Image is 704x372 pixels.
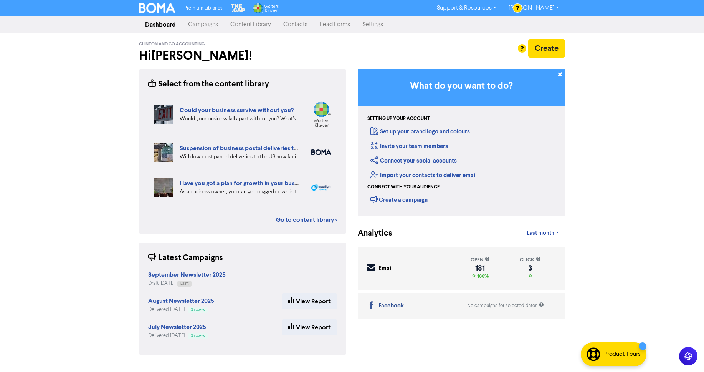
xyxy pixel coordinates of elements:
[520,256,541,264] div: click
[369,81,554,92] h3: What do you want to do?
[528,39,565,58] button: Create
[521,226,565,241] a: Last month
[370,157,457,164] a: Connect your social accounts
[180,115,300,123] div: Would your business fall apart without you? What’s your Plan B in case of accident, illness, or j...
[230,3,246,13] img: The Gap
[431,2,502,14] a: Support & Resources
[148,306,214,313] div: Delivered [DATE]
[367,115,430,122] div: Setting up your account
[476,273,489,279] span: 166%
[148,332,208,339] div: Delivered [DATE]
[282,293,337,309] a: View Report
[277,17,314,32] a: Contacts
[356,17,389,32] a: Settings
[148,324,206,330] a: July Newsletter 2025
[471,256,490,264] div: open
[148,298,214,304] a: August Newsletter 2025
[139,17,182,32] a: Dashboard
[370,194,428,205] div: Create a campaign
[520,265,541,271] div: 3
[139,42,205,47] span: Clinton and Co Accounting
[467,302,544,309] div: No campaigns for selected dates
[148,280,226,287] div: Draft [DATE]
[180,282,188,286] span: Draft
[184,6,223,11] span: Premium Libraries:
[311,149,331,155] img: boma
[378,302,404,311] div: Facebook
[311,184,331,191] img: spotlight
[224,17,277,32] a: Content Library
[314,17,356,32] a: Lead Forms
[252,3,278,13] img: Wolters Kluwer
[180,179,311,187] a: Have you got a plan for growth in your business?
[358,228,383,239] div: Analytics
[180,106,294,114] a: Could your business survive without you?
[148,271,226,279] strong: September Newsletter 2025
[358,69,565,216] div: Getting Started in BOMA
[502,2,565,14] a: [PERSON_NAME]
[148,78,269,90] div: Select from the content library
[148,252,223,264] div: Latest Campaigns
[367,184,440,191] div: Connect with your audience
[180,153,300,161] div: With low-cost parcel deliveries to the US now facing tariffs, many international postal services ...
[139,3,175,13] img: BOMA Logo
[471,265,490,271] div: 181
[378,264,393,273] div: Email
[191,334,205,338] span: Success
[139,48,346,63] h2: Hi [PERSON_NAME] !
[276,215,337,224] a: Go to content library >
[370,172,477,179] a: Import your contacts to deliver email
[370,128,470,135] a: Set up your brand logo and colours
[191,308,205,312] span: Success
[148,323,206,331] strong: July Newsletter 2025
[370,143,448,150] a: Invite your team members
[666,335,704,372] iframe: Chat Widget
[282,319,337,335] a: View Report
[180,188,300,196] div: As a business owner, you can get bogged down in the demands of day-to-day business. We can help b...
[148,272,226,278] a: September Newsletter 2025
[527,230,554,237] span: Last month
[148,297,214,305] strong: August Newsletter 2025
[182,17,224,32] a: Campaigns
[311,101,331,127] img: wolterskluwer
[180,144,450,152] a: Suspension of business postal deliveries to the [GEOGRAPHIC_DATA]: what options do you have?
